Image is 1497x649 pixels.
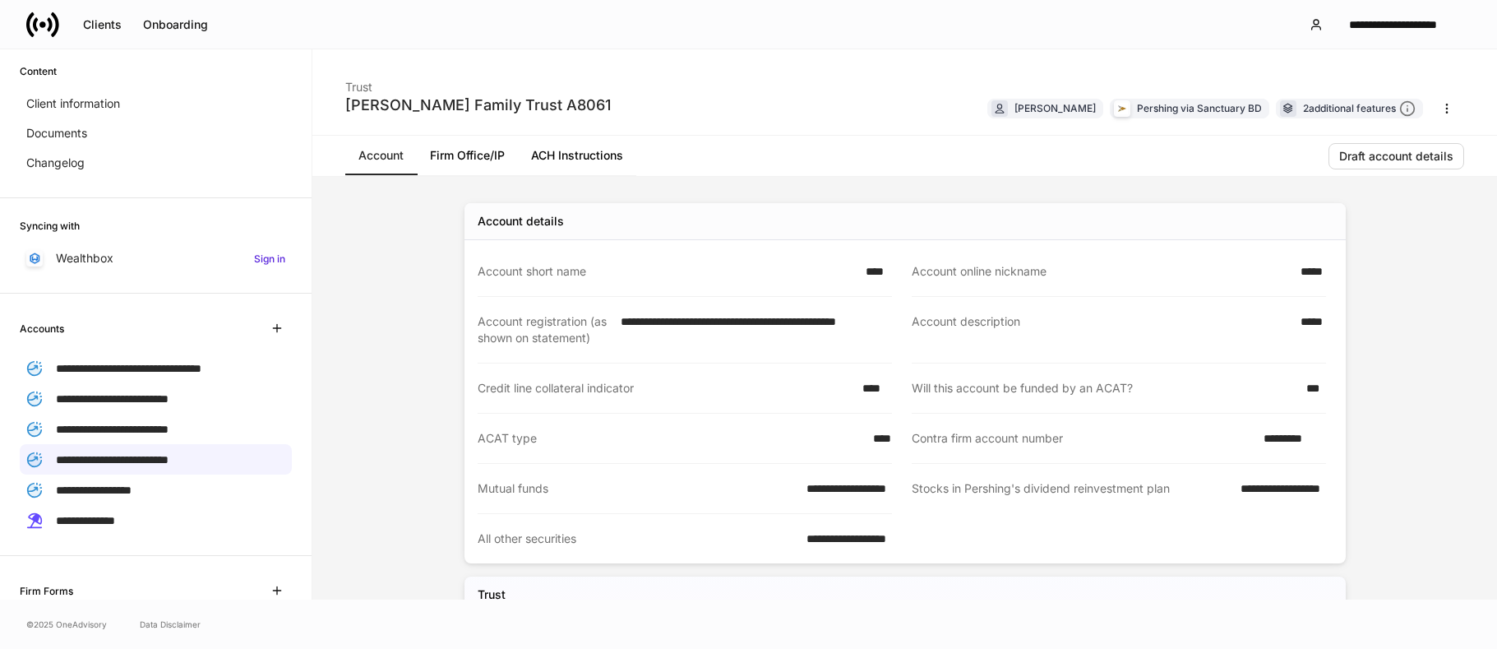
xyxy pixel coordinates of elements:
p: Client information [26,95,120,112]
div: Draft account details [1339,151,1453,162]
div: Pershing via Sanctuary BD [1137,100,1262,116]
div: All other securities [478,531,797,547]
div: Contra firm account number [912,430,1254,447]
div: Clients [83,19,122,30]
div: Onboarding [143,19,208,30]
a: Data Disclaimer [140,618,201,631]
a: WealthboxSign in [20,243,292,273]
div: ACAT type [478,430,863,447]
div: Credit line collateral indicator [478,380,853,396]
div: Account description [912,313,1291,346]
h5: Trust [478,586,506,603]
a: ACH Instructions [518,136,636,175]
button: Onboarding [132,12,219,38]
div: Account registration (as shown on statement) [478,313,612,346]
p: Documents [26,125,87,141]
a: Changelog [20,148,292,178]
h6: Content [20,63,57,79]
button: Clients [72,12,132,38]
div: Account short name [478,263,856,280]
p: Wealthbox [56,250,113,267]
div: 2 additional features [1303,100,1416,118]
div: Account online nickname [912,263,1291,280]
a: Documents [20,118,292,148]
div: [PERSON_NAME] Family Trust A8061 [345,95,611,115]
div: Will this account be funded by an ACAT? [912,380,1296,396]
a: Firm Office/IP [417,136,518,175]
h6: Accounts [20,321,64,336]
div: Mutual funds [478,480,797,497]
div: Account details [478,213,564,229]
a: Client information [20,89,292,118]
span: © 2025 OneAdvisory [26,618,107,631]
button: Draft account details [1328,143,1464,169]
a: Account [345,136,417,175]
h6: Syncing with [20,218,80,234]
div: [PERSON_NAME] [1014,100,1096,116]
h6: Firm Forms [20,583,73,599]
h6: Sign in [254,251,285,267]
p: Changelog [26,155,85,171]
div: Trust [345,69,611,95]
div: Stocks in Pershing's dividend reinvestment plan [912,480,1231,498]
